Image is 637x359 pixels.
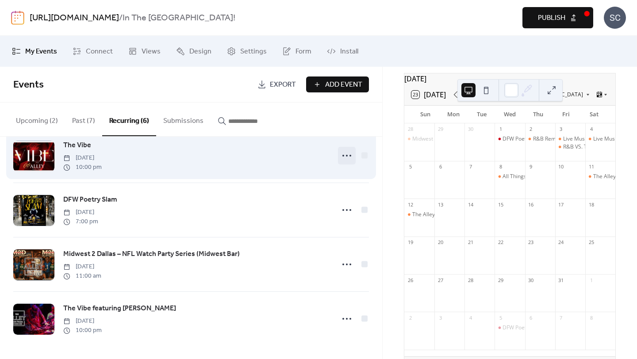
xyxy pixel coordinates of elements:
div: 7 [467,164,474,170]
div: 11 [588,164,595,170]
div: All Things Open Mic [495,173,525,180]
span: My Events [25,46,57,57]
div: 23 [528,239,534,246]
span: Publish [538,13,565,23]
div: Fri [552,106,580,123]
a: Connect [66,39,119,63]
span: Events [13,75,44,95]
span: Form [295,46,311,57]
div: Wed [496,106,524,123]
div: 15 [497,201,504,208]
a: My Events [5,39,64,63]
div: 3 [437,314,444,321]
div: R&B VS. THE TRAP [555,143,585,151]
div: 7 [558,314,564,321]
div: 8 [497,164,504,170]
div: 3 [558,126,564,133]
div: 5 [497,314,504,321]
div: 1 [497,126,504,133]
div: 2 [528,126,534,133]
div: 1 [588,277,595,283]
span: [DATE] [63,262,101,271]
div: 10 [558,164,564,170]
div: DFW Poetry Slam [503,324,545,332]
a: Export [251,76,303,92]
button: 23[DATE] [408,88,449,101]
a: Settings [220,39,273,63]
a: Midwest 2 Dallas – NFL Watch Party Series (Midwest Bar) [63,248,240,260]
div: Sun [411,106,440,123]
div: 9 [528,164,534,170]
span: 10:00 pm [63,326,102,335]
div: 13 [437,201,444,208]
div: 12 [407,201,414,208]
div: 28 [467,277,474,283]
div: Sat [580,106,608,123]
b: / [119,10,123,27]
div: R&B Remix Thursdays [533,135,587,143]
div: Midwest 2 Dallas – NFL Watch Party Series (Midwest Bar) [412,135,553,143]
div: 8 [588,314,595,321]
span: DFW Poetry Slam [63,195,117,205]
button: Submissions [156,103,211,135]
div: 5 [407,164,414,170]
div: 30 [467,126,474,133]
div: The Alley Music House Concert Series presents Dej Loaf [412,211,550,218]
span: 11:00 am [63,271,101,281]
span: Connect [86,46,113,57]
div: Midwest 2 Dallas – NFL Watch Party Series (Midwest Bar) [404,135,434,143]
span: [DATE] [63,153,102,163]
div: 17 [558,201,564,208]
button: Past (7) [65,103,102,135]
span: Settings [240,46,267,57]
div: DFW Poetry Slam [495,135,525,143]
div: The Alley Music House Concert Series presents Dej Loaf [404,211,434,218]
span: Design [189,46,211,57]
div: R&B VS. THE TRAP [563,143,608,151]
div: 24 [558,239,564,246]
a: [URL][DOMAIN_NAME] [30,10,119,27]
div: Live Music Performance by TMarsh [555,135,585,143]
div: 4 [467,314,474,321]
span: Install [340,46,358,57]
a: The Vibe [63,140,91,151]
div: DFW Poetry Slam [503,135,545,143]
a: The Vibe featuring [PERSON_NAME] [63,303,176,314]
span: The Vibe featuring [PERSON_NAME] [63,303,176,314]
span: [DATE] [63,317,102,326]
div: 14 [467,201,474,208]
div: 20 [437,239,444,246]
img: logo [11,11,24,25]
div: SC [604,7,626,29]
a: DFW Poetry Slam [63,194,117,206]
div: 2 [407,314,414,321]
button: Publish [522,7,593,28]
div: 27 [437,277,444,283]
a: Install [320,39,365,63]
div: 21 [467,239,474,246]
b: In The [GEOGRAPHIC_DATA]! [123,10,235,27]
span: 10:00 pm [63,163,102,172]
div: 18 [588,201,595,208]
div: The Alley Music House Concert Series presents Kevin Hawkins Live [585,173,615,180]
div: 29 [437,126,444,133]
a: Add Event [306,76,369,92]
div: R&B Remix Thursdays [525,135,555,143]
a: Design [169,39,218,63]
span: 7:00 pm [63,217,98,226]
span: Export [270,80,296,90]
span: Add Event [325,80,362,90]
a: Views [122,39,167,63]
div: Thu [524,106,552,123]
div: All Things Open Mic [503,173,551,180]
div: 19 [407,239,414,246]
div: 25 [588,239,595,246]
span: [DATE] [63,208,98,217]
div: 4 [588,126,595,133]
div: 16 [528,201,534,208]
div: 6 [437,164,444,170]
a: Form [276,39,318,63]
button: Recurring (6) [102,103,156,136]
